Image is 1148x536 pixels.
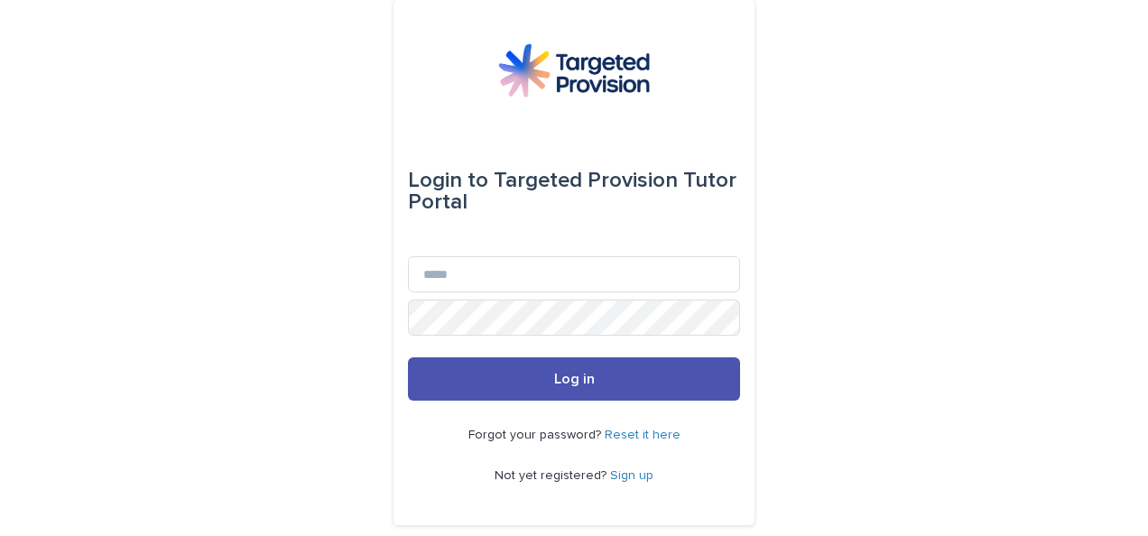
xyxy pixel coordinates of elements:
span: Login to [408,170,488,191]
img: M5nRWzHhSzIhMunXDL62 [498,43,650,97]
a: Reset it here [605,429,680,441]
span: Forgot your password? [468,429,605,441]
span: Log in [554,372,595,386]
a: Sign up [610,469,653,482]
div: Targeted Provision Tutor Portal [408,155,740,227]
span: Not yet registered? [495,469,610,482]
button: Log in [408,357,740,401]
